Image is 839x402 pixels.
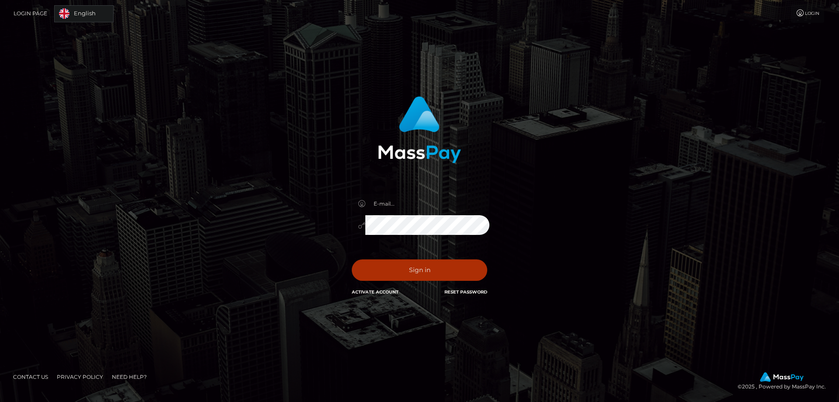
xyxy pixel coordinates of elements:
[444,289,487,295] a: Reset Password
[10,370,52,384] a: Contact Us
[352,259,487,281] button: Sign in
[365,194,489,213] input: E-mail...
[55,6,113,22] a: English
[108,370,150,384] a: Need Help?
[14,4,47,23] a: Login Page
[54,5,114,22] aside: Language selected: English
[352,289,399,295] a: Activate Account
[53,370,107,384] a: Privacy Policy
[791,4,824,23] a: Login
[378,96,461,163] img: MassPay Login
[760,372,804,382] img: MassPay
[738,372,832,392] div: © 2025 , Powered by MassPay Inc.
[54,5,114,22] div: Language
